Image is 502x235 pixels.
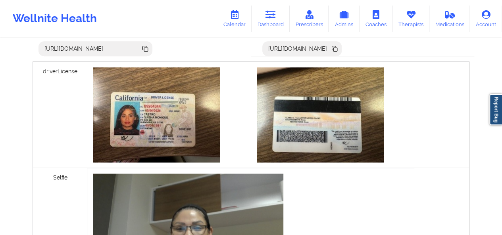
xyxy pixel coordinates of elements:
[257,67,384,162] img: 3a09ed21-7275-4509-885f-f97e64d99b0f_c45339d6-32cd-429f-9aaf-13b6ebcb4c85IMG_2616.jpg
[252,6,290,32] a: Dashboard
[392,6,429,32] a: Therapists
[217,6,252,32] a: Calendar
[489,94,502,125] a: Report Bug
[265,45,331,53] div: [URL][DOMAIN_NAME]
[93,67,220,162] img: 1474cfdd-e22b-450a-97da-3c0e9b4d0a06_b581ec26-5b08-4fcc-9205-3f2f99b30009IMG_2615.jpg
[360,6,392,32] a: Coaches
[470,6,502,32] a: Account
[429,6,470,32] a: Medications
[290,6,329,32] a: Prescribers
[33,62,87,168] div: driverLicense
[41,45,107,53] div: [URL][DOMAIN_NAME]
[329,6,360,32] a: Admins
